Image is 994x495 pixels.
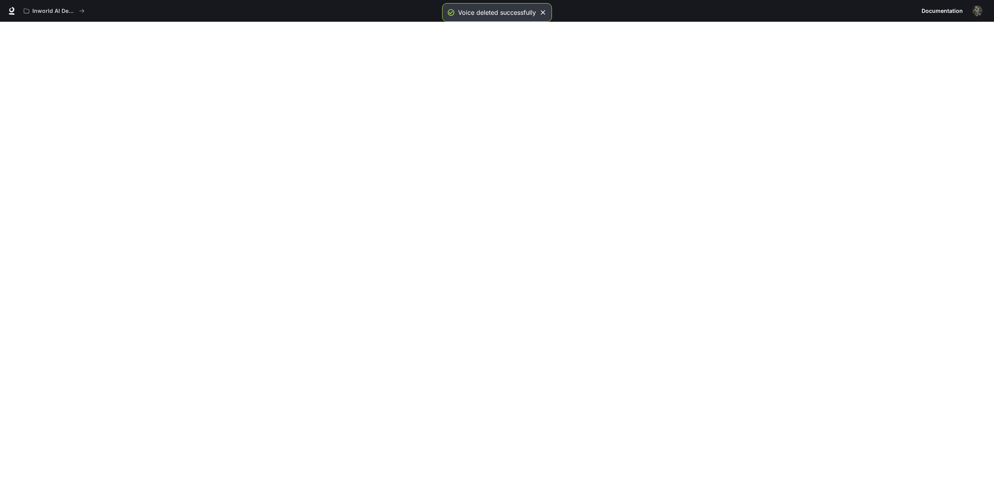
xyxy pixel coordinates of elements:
[458,8,536,17] div: Voice deleted successfully
[32,8,76,14] p: Inworld AI Demos
[969,3,985,19] button: User avatar
[20,3,88,19] button: All workspaces
[918,3,966,19] a: Documentation
[971,5,982,16] img: User avatar
[922,6,963,16] span: Documentation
